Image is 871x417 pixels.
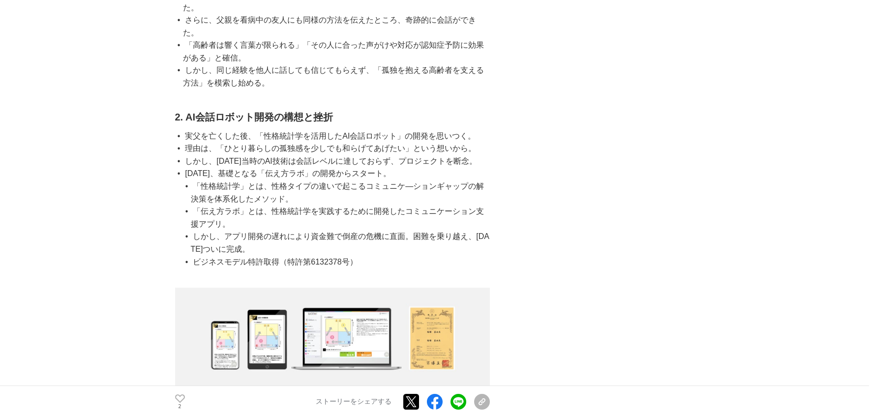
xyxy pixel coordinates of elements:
[183,230,490,255] li: しかし、アプリ開発の遅れにより資金難で倒産の危機に直面。困難を乗り越え、[DATE]ついに完成。
[183,205,490,230] li: 「伝え方ラボ」とは、性格統計学を実践するために開発したコミュニケーション支援アプリ。
[175,288,490,399] img: thumbnail_8eae7600-db4e-11ef-8e4f-ed4c485baa35.png
[183,130,490,143] li: 実父を亡くした後、「性格統計学を活用したAI会話ロボット」の開発を思いつく。
[183,180,490,205] li: 「性格統計学」とは、性格タイプの違いで起こるコミュニケ―ションギャップの解決策を体系化したメソッド。
[183,155,490,168] li: しかし、[DATE]当時のAI技術は会話レベルに達しておらず、プロジェクトを断念。
[183,256,490,268] li: ビジネスモデル特許取得（特許第6132378号）
[316,397,391,406] p: ストーリーをシェアする
[183,39,490,64] li: 「高齢者は響く言葉が限られる」「その人に合った声がけや対応が認知症予防に効果がある」と確信。
[183,14,490,39] li: さらに、父親を看病中の友人にも同様の方法を伝えたところ、奇跡的に会話ができた。
[175,404,185,409] p: 2
[183,142,490,155] li: 理由は、「ひとり暮らしの孤独感を少しでも和らげてあげたい」という想いから。
[183,64,490,89] li: しかし、同じ経験を他人に話しても信じてもらえず、「孤独を抱える高齢者を支える方法」を模索し始める。
[175,112,333,122] strong: 2. AI会話ロボット開発の構想と挫折
[183,167,490,180] li: [DATE]、基礎となる「伝え方ラボ」の開発からスタート。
